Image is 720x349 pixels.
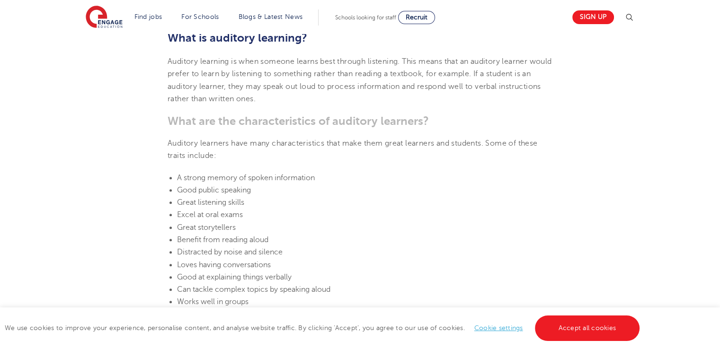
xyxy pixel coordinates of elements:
[168,139,537,160] span: Auditory learners have many characteristics that make them great learners and students. Some of t...
[177,236,268,244] span: Benefit from reading aloud
[86,6,123,29] img: Engage Education
[572,10,614,24] a: Sign up
[177,198,244,207] span: Great listening skills
[177,223,236,232] span: Great storytellers
[168,57,551,103] span: Auditory learning is when someone learns best through listening. This means that an auditory lear...
[335,14,396,21] span: Schools looking for staff
[168,114,429,128] b: What are the characteristics of auditory learners?
[177,210,243,219] span: Excel at oral exams
[5,324,642,332] span: We use cookies to improve your experience, personalise content, and analyse website traffic. By c...
[535,315,640,341] a: Accept all cookies
[134,13,162,20] a: Find jobs
[406,14,427,21] span: Recruit
[177,273,292,281] span: Good at explaining things verbally
[398,11,435,24] a: Recruit
[177,297,249,306] span: Works well in groups
[177,248,283,256] span: Distracted by noise and silence
[177,285,330,294] span: Can tackle complex topics by speaking aloud
[177,174,315,182] span: A strong memory of spoken information
[239,13,303,20] a: Blogs & Latest News
[474,324,523,332] a: Cookie settings
[181,13,219,20] a: For Schools
[177,261,271,269] span: Loves having conversations
[177,186,251,194] span: Good public speaking
[168,31,307,44] b: What is auditory learning?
